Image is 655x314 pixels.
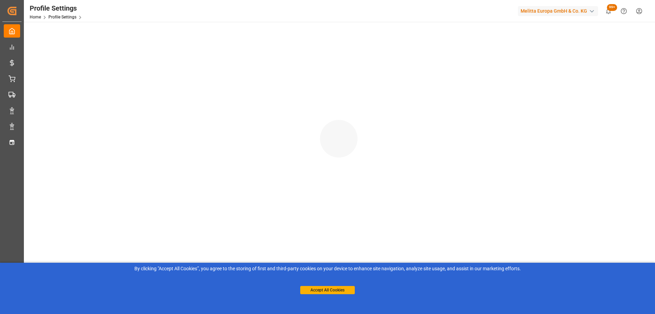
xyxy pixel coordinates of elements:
[300,286,355,294] button: Accept All Cookies
[601,3,616,19] button: show 100 new notifications
[607,4,617,11] span: 99+
[5,265,650,272] div: By clicking "Accept All Cookies”, you agree to the storing of first and third-party cookies on yo...
[518,4,601,17] button: Melitta Europa GmbH & Co. KG
[30,3,84,13] div: Profile Settings
[30,15,41,19] a: Home
[616,3,631,19] button: Help Center
[518,6,598,16] div: Melitta Europa GmbH & Co. KG
[48,15,76,19] a: Profile Settings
